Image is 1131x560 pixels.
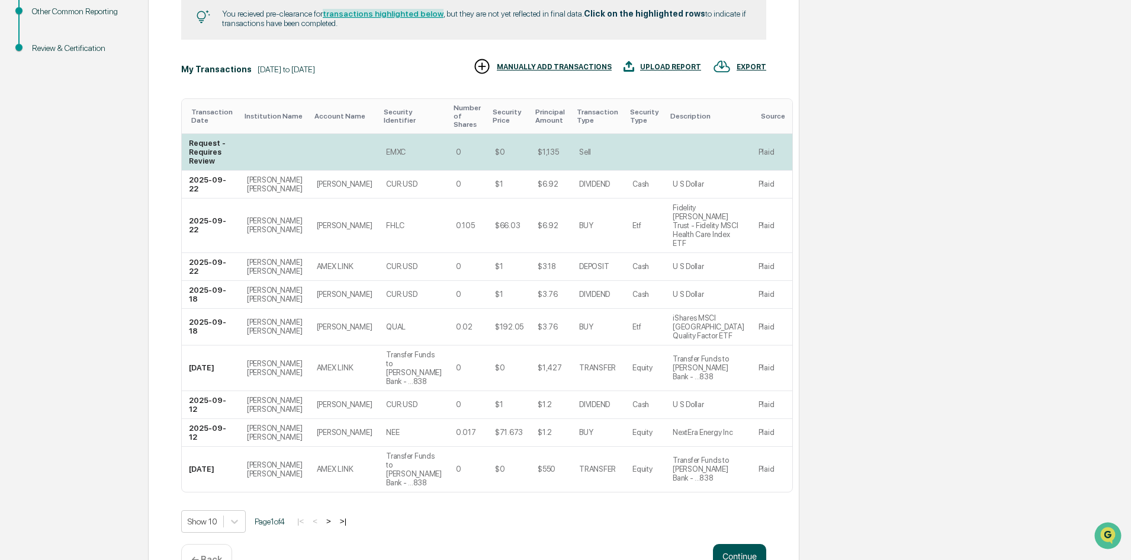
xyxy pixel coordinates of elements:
[673,203,744,248] div: Fidelity [PERSON_NAME] Trust - Fidelity MSCI Health Care Index ETF
[12,173,21,183] div: 🔎
[247,318,303,335] div: [PERSON_NAME] [PERSON_NAME]
[456,428,476,437] div: 0.017
[632,221,641,230] div: Etf
[456,221,475,230] div: 0.105
[182,253,240,281] td: 2025-09-22
[624,57,634,75] img: UPLOAD REPORT
[32,5,129,18] div: Other Common Reporting
[579,290,610,299] div: DIVIDEND
[579,428,593,437] div: BUY
[632,400,649,409] div: Cash
[247,396,303,414] div: [PERSON_NAME] [PERSON_NAME]
[81,145,152,166] a: 🗄️Attestations
[310,171,380,199] td: [PERSON_NAME]
[386,428,399,437] div: NEE
[673,428,732,437] div: NextEra Energy Inc
[495,400,503,409] div: $1
[538,400,552,409] div: $1.2
[454,104,483,129] div: Toggle SortBy
[258,65,315,74] div: [DATE] to [DATE]
[247,258,303,276] div: [PERSON_NAME] [PERSON_NAME]
[630,108,661,124] div: Toggle SortBy
[632,290,649,299] div: Cash
[761,112,788,120] div: Toggle SortBy
[182,419,240,447] td: 2025-09-12
[579,262,609,271] div: DEPOSIT
[751,391,792,419] td: Plaid
[191,108,235,124] div: Toggle SortBy
[181,65,252,74] div: My Transactions
[456,148,461,156] div: 0
[310,253,380,281] td: AMEX LINK
[538,428,552,437] div: $1.2
[456,180,461,188] div: 0
[579,322,593,331] div: BUY
[384,108,444,124] div: Toggle SortBy
[386,350,442,386] div: Transfer Funds to [PERSON_NAME] Bank - ...838
[579,400,610,409] div: DIVIDEND
[222,9,751,28] div: You recieved pre-clearance for , but they are not yet reflected in final data. to indicate if tra...
[12,25,216,44] p: How can we help?
[247,460,303,478] div: [PERSON_NAME] [PERSON_NAME]
[538,363,561,372] div: $1,427
[497,63,612,71] div: MANUALLY ADD TRANSACTIONS
[182,391,240,419] td: 2025-09-12
[640,63,701,71] div: UPLOAD REPORT
[579,180,610,188] div: DIVIDEND
[386,400,417,409] div: CUR:USD
[737,63,766,71] div: EXPORT
[247,286,303,303] div: [PERSON_NAME] [PERSON_NAME]
[495,221,520,230] div: $66.03
[7,145,81,166] a: 🖐️Preclearance
[538,290,558,299] div: $3.76
[456,400,461,409] div: 0
[386,322,406,331] div: QUAL
[751,419,792,447] td: Plaid
[118,201,143,210] span: Pylon
[83,200,143,210] a: Powered byPylon
[182,199,240,253] td: 2025-09-22
[673,400,703,409] div: U S Dollar
[535,108,567,124] div: Toggle SortBy
[632,363,652,372] div: Equity
[538,180,558,188] div: $6.92
[751,281,792,309] td: Plaid
[670,112,747,120] div: Toggle SortBy
[538,322,558,331] div: $3.76
[386,262,417,271] div: CUR:USD
[245,112,305,120] div: Toggle SortBy
[579,148,591,156] div: Sell
[495,428,523,437] div: $71.673
[24,149,76,161] span: Preclearance
[538,148,558,156] div: $1,135
[98,149,147,161] span: Attestations
[456,322,473,331] div: 0.02
[310,447,380,492] td: AMEX LINK
[632,428,652,437] div: Equity
[751,171,792,199] td: Plaid
[456,262,461,271] div: 0
[182,281,240,309] td: 2025-09-18
[32,42,129,55] div: Review & Certification
[673,290,703,299] div: U S Dollar
[632,262,649,271] div: Cash
[579,221,593,230] div: BUY
[673,262,703,271] div: U S Dollar
[579,363,616,372] div: TRANSFER
[751,345,792,391] td: Plaid
[314,112,375,120] div: Toggle SortBy
[495,262,503,271] div: $1
[751,134,792,171] td: Plaid
[538,465,555,473] div: $550
[24,172,75,184] span: Data Lookup
[247,359,303,377] div: [PERSON_NAME] [PERSON_NAME]
[247,175,303,193] div: [PERSON_NAME] [PERSON_NAME]
[386,452,442,487] div: Transfer Funds to [PERSON_NAME] Bank - ...838
[386,180,417,188] div: CUR:USD
[40,103,150,112] div: We're available if you need us!
[495,465,505,473] div: $0
[632,180,649,188] div: Cash
[473,57,491,75] img: MANUALLY ADD TRANSACTIONS
[673,456,744,482] div: Transfer Funds to [PERSON_NAME] Bank - ...838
